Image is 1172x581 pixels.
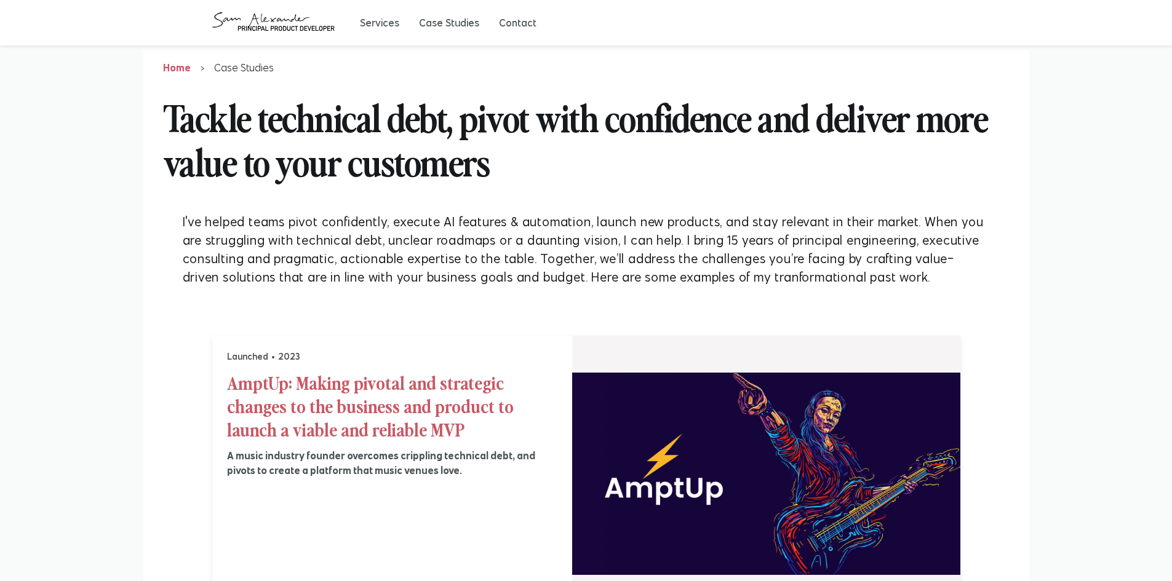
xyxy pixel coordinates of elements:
p: Launched [227,350,268,363]
h2: AmptUp: Making pivotal and strategic changes to the business and product to launch a viable and r... [227,371,538,441]
a: Contact [499,15,536,30]
a: Home [163,61,191,74]
p: › [201,60,204,75]
div: I've helped teams pivot confidently, execute AI features & automation, launch new products, and s... [183,213,990,287]
p: A music industry founder overcomes crippling technical debt, and pivots to create a platform that... [227,448,538,478]
p: 2023 [278,350,300,363]
button: Contact [499,17,536,29]
h2: Tackle technical debt, pivot with confidence and deliver more value to your customers [163,75,1010,203]
button: Services [360,17,399,29]
a: Case Studies [419,15,479,30]
a: Services [360,15,399,30]
p: Case Studies [214,60,274,75]
button: Case Studies [419,17,479,29]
